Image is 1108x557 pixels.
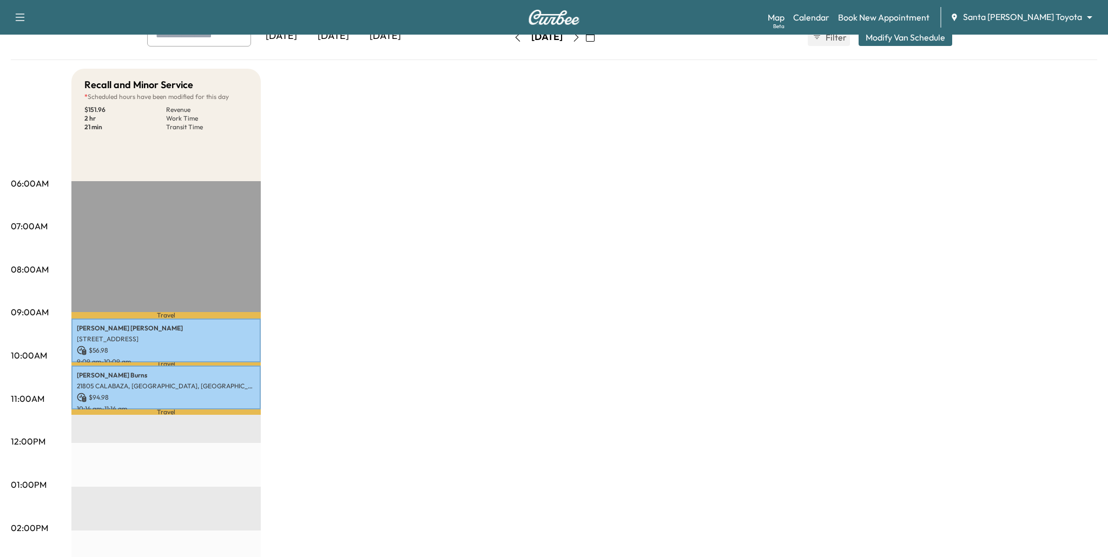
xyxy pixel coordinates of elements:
[71,409,261,414] p: Travel
[11,263,49,276] p: 08:00AM
[84,77,193,92] h5: Recall and Minor Service
[255,24,307,49] div: [DATE]
[77,405,255,413] p: 10:14 am - 11:14 am
[77,382,255,390] p: 21805 CALABAZA, [GEOGRAPHIC_DATA], [GEOGRAPHIC_DATA]
[307,24,359,49] div: [DATE]
[11,306,49,319] p: 09:00AM
[11,177,49,190] p: 06:00AM
[77,346,255,355] p: $ 56.98
[11,349,47,362] p: 10:00AM
[963,11,1082,23] span: Santa [PERSON_NAME] Toyota
[166,123,248,131] p: Transit Time
[11,220,48,233] p: 07:00AM
[77,357,255,366] p: 9:09 am - 10:09 am
[808,29,850,46] button: Filter
[71,312,261,319] p: Travel
[77,393,255,402] p: $ 94.98
[84,105,166,114] p: $ 151.96
[71,362,261,366] p: Travel
[77,371,255,380] p: [PERSON_NAME] Burns
[838,11,929,24] a: Book New Appointment
[11,392,44,405] p: 11:00AM
[11,478,47,491] p: 01:00PM
[359,24,411,49] div: [DATE]
[11,521,48,534] p: 02:00PM
[84,114,166,123] p: 2 hr
[77,324,255,333] p: [PERSON_NAME] [PERSON_NAME]
[84,123,166,131] p: 21 min
[528,10,580,25] img: Curbee Logo
[77,335,255,343] p: [STREET_ADDRESS]
[531,30,563,44] div: [DATE]
[166,114,248,123] p: Work Time
[84,92,248,101] p: Scheduled hours have been modified for this day
[166,105,248,114] p: Revenue
[773,22,784,30] div: Beta
[768,11,784,24] a: MapBeta
[859,29,952,46] button: Modify Van Schedule
[826,31,845,44] span: Filter
[793,11,829,24] a: Calendar
[11,435,45,448] p: 12:00PM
